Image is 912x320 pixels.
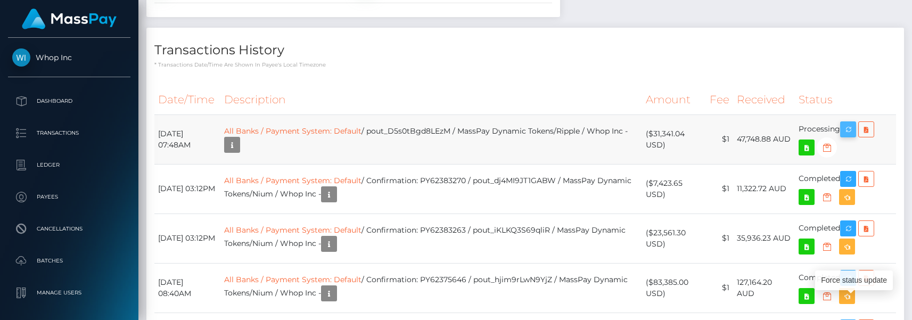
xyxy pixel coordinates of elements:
[706,85,733,114] th: Fee
[224,126,361,136] a: All Banks / Payment System: Default
[8,120,130,146] a: Transactions
[795,263,896,313] td: Completed
[733,214,795,263] td: 35,936.23 AUD
[642,214,706,263] td: ($23,561.30 USD)
[8,280,130,306] a: Manage Users
[642,85,706,114] th: Amount
[815,270,893,290] div: Force status update
[8,184,130,210] a: Payees
[154,61,896,69] p: * Transactions date/time are shown in payee's local timezone
[154,164,220,214] td: [DATE] 03:12PM
[733,164,795,214] td: 11,322.72 AUD
[795,164,896,214] td: Completed
[733,263,795,313] td: 127,164.20 AUD
[642,114,706,164] td: ($31,341.04 USD)
[12,157,126,173] p: Ledger
[224,176,361,185] a: All Banks / Payment System: Default
[220,263,642,313] td: / Confirmation: PY62375646 / pout_hjim9rLwN9YjZ / MassPay Dynamic Tokens/Nium / Whop Inc -
[12,285,126,301] p: Manage Users
[8,152,130,178] a: Ledger
[706,114,733,164] td: $1
[706,164,733,214] td: $1
[224,225,361,235] a: All Banks / Payment System: Default
[642,164,706,214] td: ($7,423.65 USD)
[795,85,896,114] th: Status
[733,114,795,164] td: 47,748.88 AUD
[12,221,126,237] p: Cancellations
[12,253,126,269] p: Batches
[8,53,130,62] span: Whop Inc
[220,85,642,114] th: Description
[220,114,642,164] td: / pout_D5s0tBgd8LEzM / MassPay Dynamic Tokens/Ripple / Whop Inc -
[12,48,30,67] img: Whop Inc
[8,88,130,114] a: Dashboard
[154,263,220,313] td: [DATE] 08:40AM
[706,263,733,313] td: $1
[12,93,126,109] p: Dashboard
[224,275,361,284] a: All Banks / Payment System: Default
[154,214,220,263] td: [DATE] 03:12PM
[8,248,130,274] a: Batches
[22,9,117,29] img: MassPay Logo
[220,164,642,214] td: / Confirmation: PY62383270 / pout_dj4MI9JT1GABW / MassPay Dynamic Tokens/Nium / Whop Inc -
[8,216,130,242] a: Cancellations
[706,214,733,263] td: $1
[795,214,896,263] td: Completed
[12,125,126,141] p: Transactions
[12,189,126,205] p: Payees
[220,214,642,263] td: / Confirmation: PY62383263 / pout_iKLKQ3S69qliR / MassPay Dynamic Tokens/Nium / Whop Inc -
[795,114,896,164] td: Processing
[642,263,706,313] td: ($83,385.00 USD)
[154,114,220,164] td: [DATE] 07:48AM
[733,85,795,114] th: Received
[154,41,896,60] h4: Transactions History
[154,85,220,114] th: Date/Time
